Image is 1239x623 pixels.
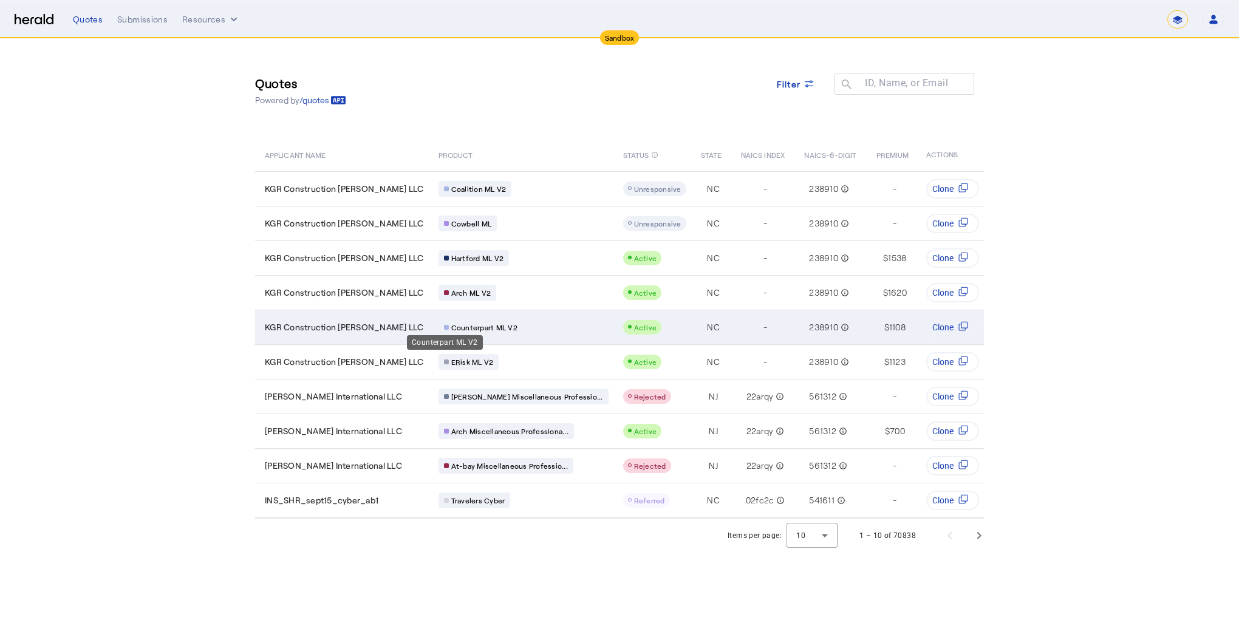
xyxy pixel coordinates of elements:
span: 561312 [809,425,836,437]
span: INS_SHR_sept15_cyber_ab1 [265,494,378,506]
span: NJ [709,390,718,403]
button: Resources dropdown menu [182,13,240,26]
span: Clone [932,356,954,368]
span: Arch Miscellaneous Professiona... [451,426,568,436]
mat-icon: info_outline [773,425,784,437]
span: NC [707,217,720,230]
span: - [893,390,896,403]
span: Rejected [634,461,666,470]
mat-icon: search [835,78,855,93]
span: KGR Construction [PERSON_NAME] LLC [265,356,424,368]
span: 541611 [809,494,835,506]
button: Clone [926,248,979,268]
div: Counterpart ML V2 [407,335,483,350]
span: KGR Construction [PERSON_NAME] LLC [265,321,424,333]
mat-icon: info_outline [651,148,658,162]
span: 561312 [809,390,836,403]
span: KGR Construction [PERSON_NAME] LLC [265,183,424,195]
mat-icon: info_outline [838,217,849,230]
mat-icon: info_outline [838,252,849,264]
span: STATUS [623,148,649,160]
span: - [893,183,896,195]
span: 238910 [809,217,838,230]
span: STATE [701,148,722,160]
mat-icon: info_outline [838,287,849,299]
a: /quotes [299,94,346,106]
span: NC [707,356,720,368]
span: [PERSON_NAME] International LLC [265,425,402,437]
span: - [763,252,767,264]
span: Clone [932,217,954,230]
span: 02fc2c [746,494,774,506]
span: 561312 [809,460,836,472]
mat-icon: info_outline [836,460,847,472]
span: Unresponsive [634,219,681,228]
mat-icon: info_outline [773,460,784,472]
span: - [763,217,767,230]
th: ACTIONS [916,137,985,171]
span: At-bay Miscellaneous Professio... [451,461,568,471]
mat-icon: info_outline [836,390,847,403]
mat-icon: info_outline [838,183,849,195]
mat-icon: info_outline [774,494,785,506]
span: KGR Construction [PERSON_NAME] LLC [265,287,424,299]
button: Clone [926,421,979,441]
span: $ [883,287,888,299]
h3: Quotes [255,75,346,92]
span: - [763,356,767,368]
span: Counterpart ML V2 [451,322,517,332]
span: Arch ML V2 [451,288,491,298]
button: Next page [964,521,994,550]
div: Items per page: [728,529,782,542]
span: $ [884,321,889,333]
span: Clone [932,287,954,299]
span: Clone [932,494,954,506]
span: 238910 [809,321,838,333]
button: Clone [926,491,979,510]
span: PRODUCT [439,148,473,160]
mat-icon: info_outline [838,321,849,333]
button: Clone [926,352,979,372]
span: Clone [932,321,954,333]
span: Cowbell ML [451,219,492,228]
span: - [763,287,767,299]
button: Clone [926,179,979,199]
button: Clone [926,387,979,406]
span: NJ [709,460,718,472]
mat-icon: info_outline [835,494,845,506]
span: [PERSON_NAME] Miscellaneous Professio... [451,392,603,401]
span: KGR Construction [PERSON_NAME] LLC [265,217,424,230]
span: 22arqy [746,390,774,403]
span: 1538 [888,252,906,264]
span: Active [634,323,657,332]
span: - [763,321,767,333]
span: PREMIUM [876,148,909,160]
span: [PERSON_NAME] International LLC [265,460,402,472]
span: 1108 [889,321,906,333]
span: - [893,460,896,472]
span: Active [634,254,657,262]
span: 1620 [888,287,907,299]
span: Clone [932,460,954,472]
span: 238910 [809,252,838,264]
mat-icon: info_outline [838,356,849,368]
span: 700 [890,425,905,437]
span: - [893,494,896,506]
span: NC [707,287,720,299]
span: NC [707,183,720,195]
button: Clone [926,456,979,475]
span: Rejected [634,392,666,401]
span: APPLICANT NAME [265,148,326,160]
div: Submissions [117,13,168,26]
div: 1 – 10 of 70838 [859,529,916,542]
span: 22arqy [746,460,774,472]
button: Filter [767,73,825,95]
span: $ [885,425,890,437]
span: Active [634,358,657,366]
span: 22arqy [746,425,774,437]
span: NJ [709,425,718,437]
span: Hartford ML V2 [451,253,504,263]
span: 1123 [889,356,906,368]
span: Referred [634,496,665,505]
div: Sandbox [600,30,640,45]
